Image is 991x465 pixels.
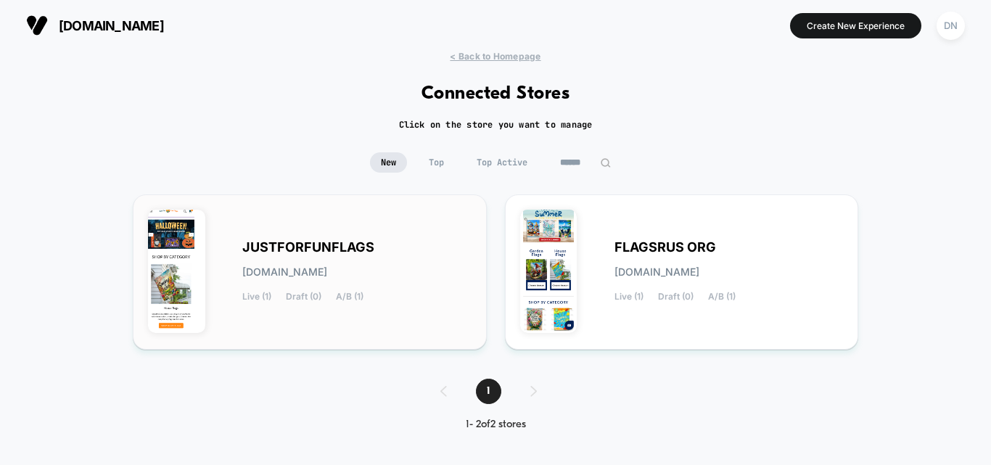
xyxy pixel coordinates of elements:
[708,292,736,302] span: A/B (1)
[614,267,699,277] span: [DOMAIN_NAME]
[399,119,593,131] h2: Click on the store you want to manage
[59,18,164,33] span: [DOMAIN_NAME]
[476,379,501,404] span: 1
[520,210,577,333] img: FLAGSRUS_ORG
[418,152,455,173] span: Top
[600,157,611,168] img: edit
[242,242,374,252] span: JUSTFORFUNFLAGS
[336,292,363,302] span: A/B (1)
[614,292,643,302] span: Live (1)
[790,13,921,38] button: Create New Experience
[466,152,538,173] span: Top Active
[658,292,694,302] span: Draft (0)
[286,292,321,302] span: Draft (0)
[426,419,566,431] div: 1 - 2 of 2 stores
[422,83,570,104] h1: Connected Stores
[370,152,407,173] span: New
[937,12,965,40] div: DN
[148,210,205,333] img: JUSTFORFUNFLAGS
[26,15,48,36] img: Visually logo
[242,267,327,277] span: [DOMAIN_NAME]
[450,51,540,62] span: < Back to Homepage
[932,11,969,41] button: DN
[242,292,271,302] span: Live (1)
[22,14,168,37] button: [DOMAIN_NAME]
[614,242,716,252] span: FLAGSRUS ORG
